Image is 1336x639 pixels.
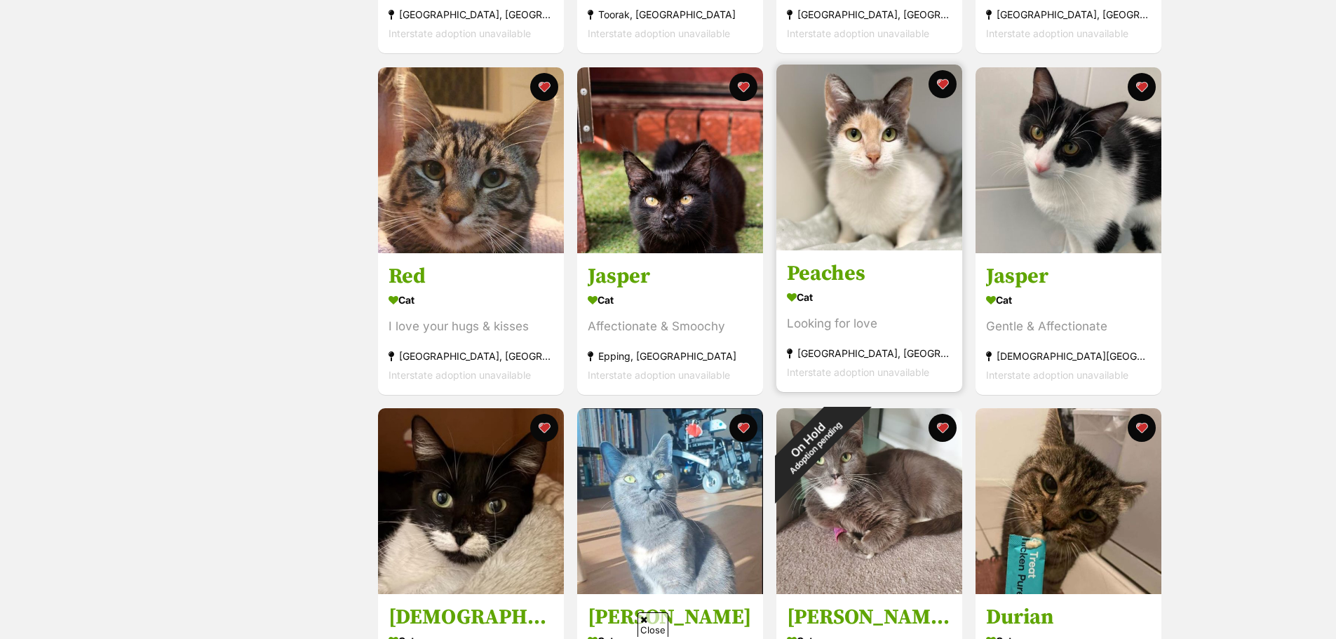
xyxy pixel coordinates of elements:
[588,263,753,290] h3: Jasper
[729,414,757,442] button: favourite
[976,408,1161,594] img: Durian
[986,6,1151,25] div: [GEOGRAPHIC_DATA], [GEOGRAPHIC_DATA]
[1128,73,1156,101] button: favourite
[986,347,1151,365] div: [DEMOGRAPHIC_DATA][GEOGRAPHIC_DATA], [GEOGRAPHIC_DATA]
[787,604,952,631] h3: [PERSON_NAME] 🌹
[389,604,553,631] h3: [DEMOGRAPHIC_DATA] [PERSON_NAME]
[588,604,753,631] h3: [PERSON_NAME]
[976,67,1161,253] img: Jasper
[929,70,957,98] button: favourite
[776,583,962,597] a: On HoldAdoption pending
[389,317,553,336] div: I love your hugs & kisses
[986,290,1151,310] div: Cat
[787,28,929,40] span: Interstate adoption unavailable
[776,250,962,392] a: Peaches Cat Looking for love [GEOGRAPHIC_DATA], [GEOGRAPHIC_DATA] Interstate adoption unavailable...
[378,67,564,253] img: Red
[588,369,730,381] span: Interstate adoption unavailable
[588,290,753,310] div: Cat
[776,65,962,250] img: Peaches
[787,366,929,378] span: Interstate adoption unavailable
[588,317,753,336] div: Affectionate & Smoochy
[729,73,757,101] button: favourite
[986,317,1151,336] div: Gentle & Affectionate
[389,6,553,25] div: [GEOGRAPHIC_DATA], [GEOGRAPHIC_DATA]
[577,253,763,395] a: Jasper Cat Affectionate & Smoochy Epping, [GEOGRAPHIC_DATA] Interstate adoption unavailable favou...
[389,347,553,365] div: [GEOGRAPHIC_DATA], [GEOGRAPHIC_DATA]
[750,382,872,504] div: On Hold
[787,314,952,333] div: Looking for love
[530,414,558,442] button: favourite
[986,369,1128,381] span: Interstate adoption unavailable
[389,263,553,290] h3: Red
[986,604,1151,631] h3: Durian
[776,408,962,594] img: Olive Rose 🌹
[588,6,753,25] div: Toorak, [GEOGRAPHIC_DATA]
[929,414,957,442] button: favourite
[986,263,1151,290] h3: Jasper
[389,28,531,40] span: Interstate adoption unavailable
[588,28,730,40] span: Interstate adoption unavailable
[530,73,558,101] button: favourite
[787,287,952,307] div: Cat
[787,260,952,287] h3: Peaches
[637,612,668,637] span: Close
[389,290,553,310] div: Cat
[378,253,564,395] a: Red Cat I love your hugs & kisses [GEOGRAPHIC_DATA], [GEOGRAPHIC_DATA] Interstate adoption unavai...
[389,369,531,381] span: Interstate adoption unavailable
[787,344,952,363] div: [GEOGRAPHIC_DATA], [GEOGRAPHIC_DATA]
[577,67,763,253] img: Jasper
[378,408,564,594] img: Lady Stella
[976,253,1161,395] a: Jasper Cat Gentle & Affectionate [DEMOGRAPHIC_DATA][GEOGRAPHIC_DATA], [GEOGRAPHIC_DATA] Interstat...
[1128,414,1156,442] button: favourite
[787,6,952,25] div: [GEOGRAPHIC_DATA], [GEOGRAPHIC_DATA]
[577,408,763,594] img: Mumma Rosie
[588,347,753,365] div: Epping, [GEOGRAPHIC_DATA]
[986,28,1128,40] span: Interstate adoption unavailable
[788,419,844,476] span: Adoption pending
